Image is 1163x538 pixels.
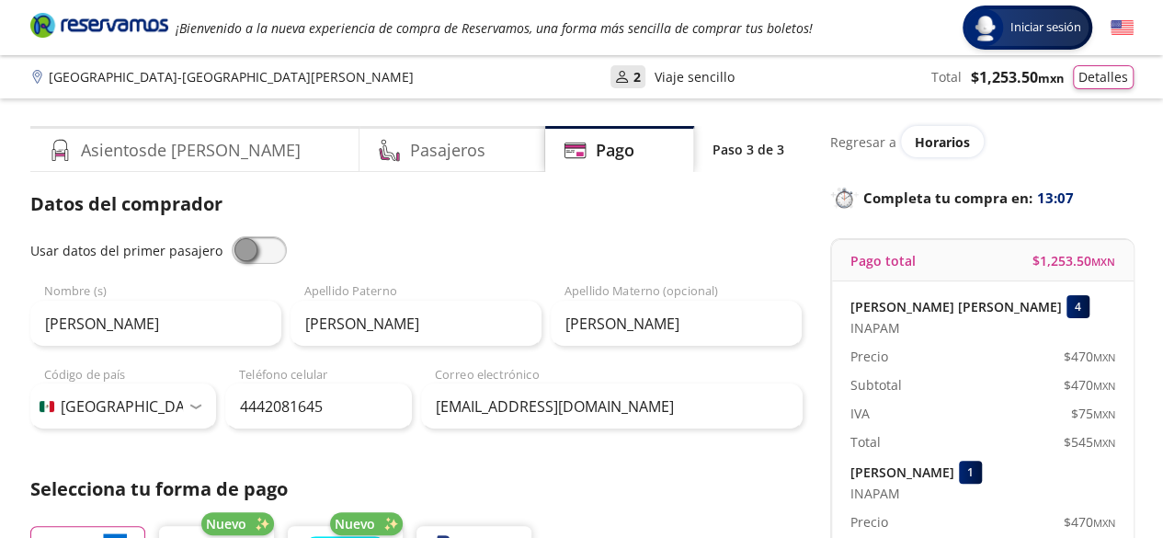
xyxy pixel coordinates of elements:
p: Total [850,432,881,452]
i: Brand Logo [30,11,168,39]
p: [GEOGRAPHIC_DATA] - [GEOGRAPHIC_DATA][PERSON_NAME] [49,67,414,86]
p: 2 [633,67,641,86]
button: Detalles [1073,65,1134,89]
span: $ 470 [1064,512,1115,532]
p: Precio [850,347,888,366]
span: $ 470 [1064,347,1115,366]
span: $ 545 [1064,432,1115,452]
input: Nombre (s) [30,301,281,347]
button: English [1111,17,1134,40]
small: MXN [1093,407,1115,421]
p: Viaje sencillo [655,67,735,86]
small: MXN [1093,436,1115,450]
input: Apellido Paterno [291,301,542,347]
span: Usar datos del primer pasajero [30,242,222,259]
h4: Pasajeros [410,138,485,163]
p: Regresar a [830,132,896,152]
span: $ 470 [1064,375,1115,395]
small: MXN [1093,350,1115,364]
p: IVA [850,404,870,423]
span: $ 1,253.50 [971,66,1064,88]
small: MXN [1038,70,1064,86]
small: MXN [1093,516,1115,530]
h4: Asientos de [PERSON_NAME] [81,138,301,163]
p: Completa tu compra en : [830,185,1134,211]
input: Teléfono celular [225,383,412,429]
p: Paso 3 de 3 [713,140,784,159]
p: Subtotal [850,375,902,395]
input: Apellido Materno (opcional) [551,301,802,347]
p: Pago total [850,251,916,270]
span: Horarios [915,133,970,151]
span: Nuevo [206,514,246,533]
span: $ 1,253.50 [1032,251,1115,270]
h4: Pago [596,138,634,163]
span: Iniciar sesión [1003,18,1089,37]
span: 13:07 [1037,188,1074,209]
small: MXN [1093,379,1115,393]
span: INAPAM [850,484,900,503]
em: ¡Bienvenido a la nueva experiencia de compra de Reservamos, una forma más sencilla de comprar tus... [176,19,813,37]
p: Datos del comprador [30,190,803,218]
div: 4 [1066,295,1089,318]
small: MXN [1091,255,1115,269]
p: [PERSON_NAME] [850,463,954,482]
span: $ 75 [1071,404,1115,423]
div: Regresar a ver horarios [830,126,1134,157]
a: Brand Logo [30,11,168,44]
p: Precio [850,512,888,532]
p: [PERSON_NAME] [PERSON_NAME] [850,297,1062,316]
span: INAPAM [850,318,900,338]
img: MX [40,401,54,412]
input: Correo electrónico [421,383,803,429]
p: Total [931,67,962,86]
span: Nuevo [335,514,375,533]
p: Selecciona tu forma de pago [30,475,803,503]
div: 1 [959,461,982,484]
